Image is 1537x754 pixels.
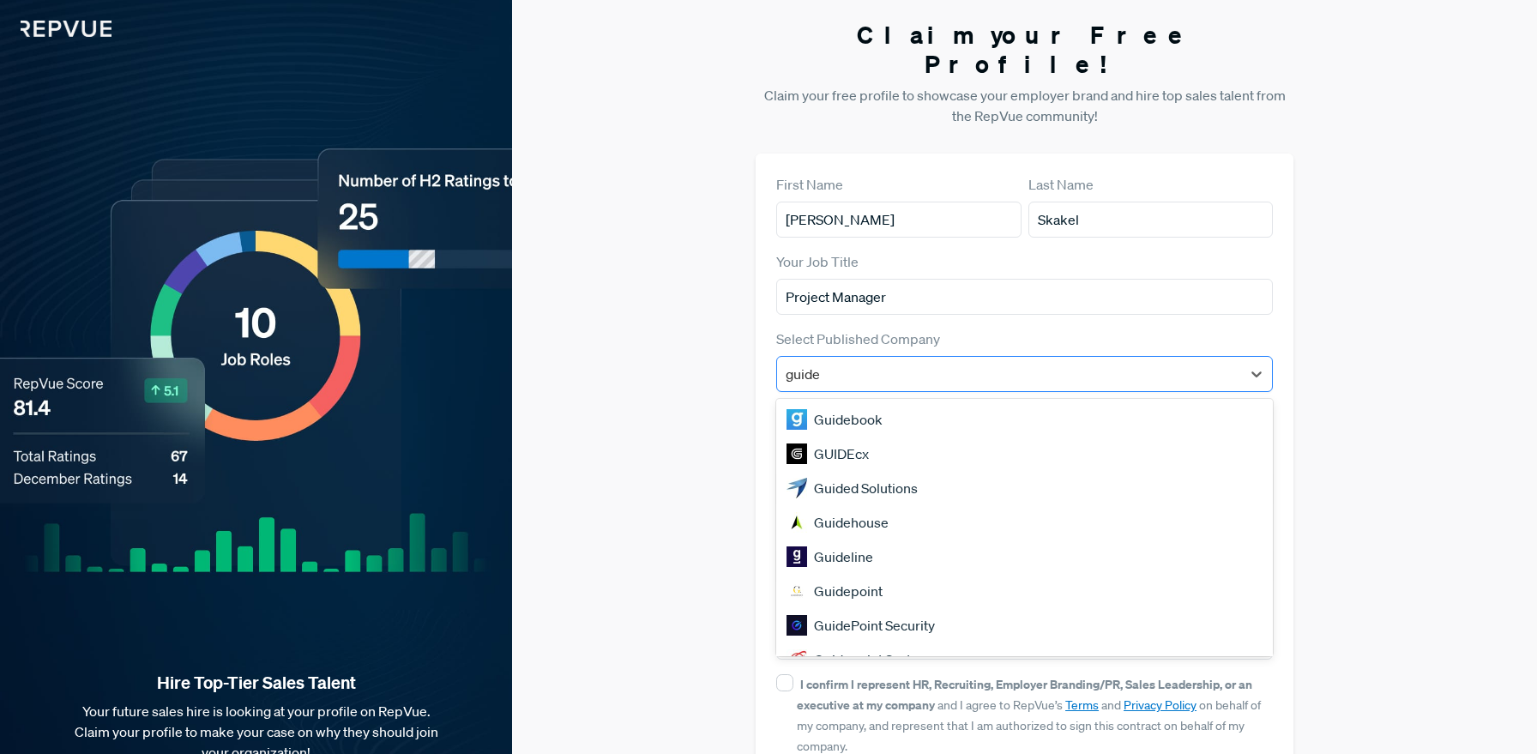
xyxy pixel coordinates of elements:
a: Terms [1065,697,1099,713]
div: Guidebook [776,402,1273,437]
img: GuidePoint Security [787,615,807,636]
a: Privacy Policy [1124,697,1196,713]
div: Guidepoint Systems [776,642,1273,677]
span: and I agree to RepVue’s and on behalf of my company, and represent that I am authorized to sign t... [797,677,1261,754]
img: GUIDEcx [787,443,807,464]
input: Title [776,279,1273,315]
div: GuidePoint Security [776,608,1273,642]
strong: I confirm I represent HR, Recruiting, Employer Branding/PR, Sales Leadership, or an executive at ... [797,676,1252,713]
div: Guidepoint [776,574,1273,608]
img: Guided Solutions [787,478,807,498]
p: Claim your free profile to showcase your employer brand and hire top sales talent from the RepVue... [756,85,1293,126]
img: Guidepoint Systems [787,649,807,670]
img: Guidepoint [787,581,807,601]
img: Guidehouse [787,512,807,533]
h3: Claim your Free Profile! [756,21,1293,78]
div: Guidehouse [776,505,1273,540]
div: GUIDEcx [776,437,1273,471]
div: Guideline [776,540,1273,574]
label: Last Name [1028,174,1094,195]
input: Last Name [1028,202,1274,238]
label: First Name [776,174,843,195]
label: Your Job Title [776,251,859,272]
img: Guideline [787,546,807,567]
input: First Name [776,202,1022,238]
strong: Hire Top-Tier Sales Talent [27,672,485,694]
div: Guided Solutions [776,471,1273,505]
img: Guidebook [787,409,807,430]
label: Select Published Company [776,329,940,349]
